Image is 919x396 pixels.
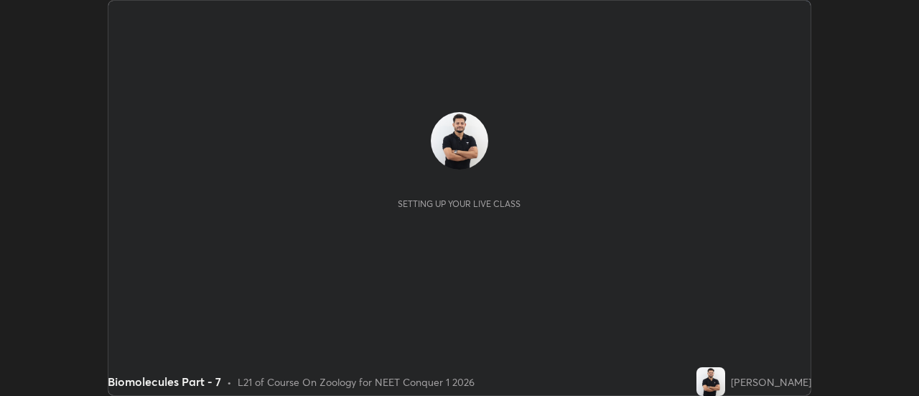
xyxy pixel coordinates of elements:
div: Biomolecules Part - 7 [108,373,221,390]
img: 368e1e20671c42e499edb1680cf54f70.jpg [696,367,725,396]
div: Setting up your live class [398,198,521,209]
div: • [227,374,232,390]
div: [PERSON_NAME] [731,374,811,390]
img: 368e1e20671c42e499edb1680cf54f70.jpg [431,112,488,170]
div: L21 of Course On Zoology for NEET Conquer 1 2026 [238,374,475,390]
